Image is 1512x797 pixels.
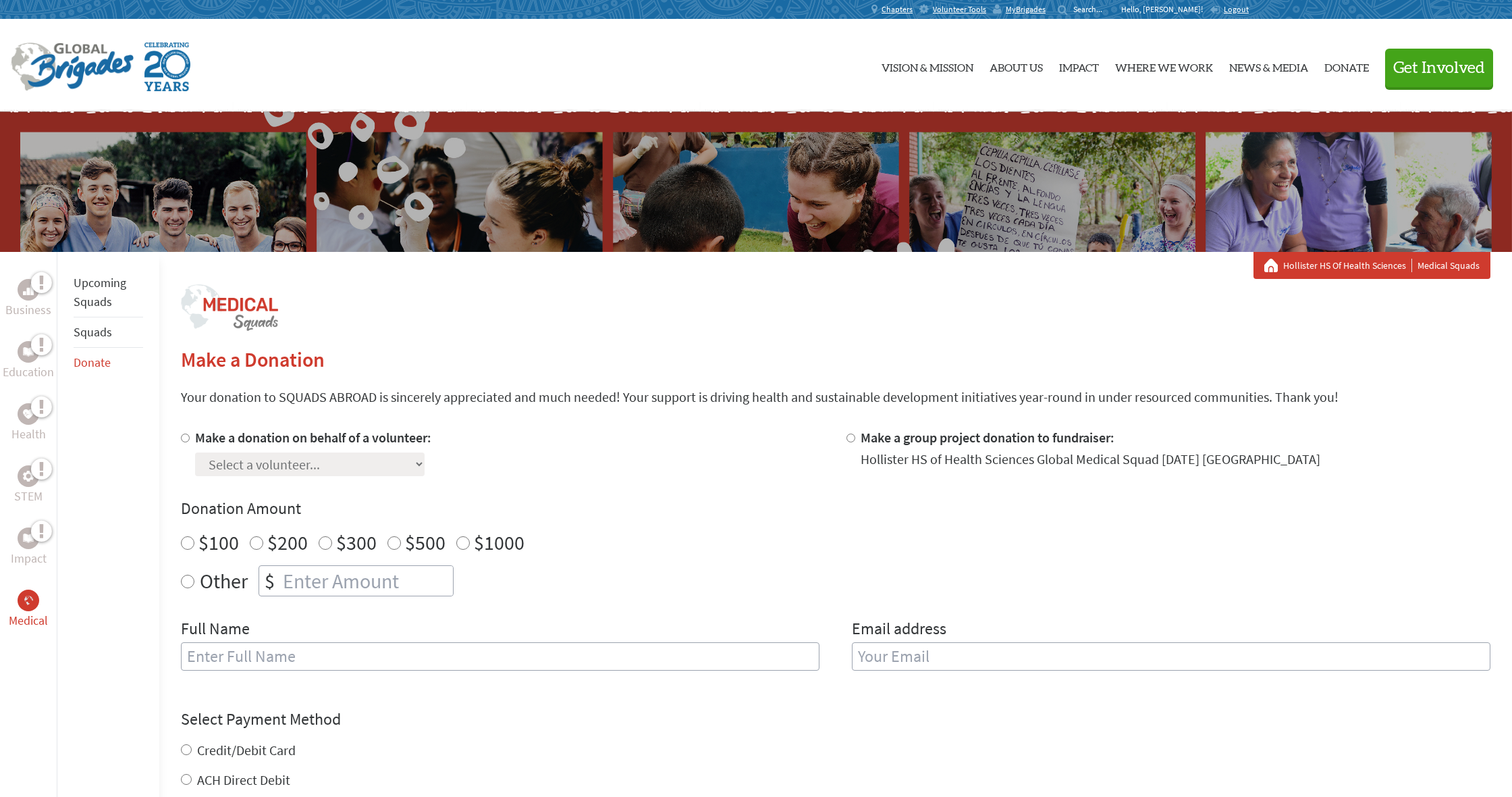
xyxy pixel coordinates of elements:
label: $300 [336,530,377,555]
a: Upcoming Squads [74,275,126,309]
p: Hello, [PERSON_NAME]! [1121,4,1210,15]
li: Donate [74,348,143,378]
img: Health [23,409,34,418]
label: ACH Direct Debit [197,771,290,788]
a: HealthHealth [11,403,46,444]
label: Make a donation on behalf of a volunteer: [195,429,431,446]
span: MyBrigades [1006,4,1046,15]
div: Impact [18,528,39,549]
label: Make a group project donation to fundraiser: [861,429,1114,446]
a: MedicalMedical [9,590,48,630]
label: Credit/Debit Card [197,742,296,759]
span: Chapters [882,4,913,15]
label: $500 [405,530,446,555]
img: Medical [23,595,34,606]
div: $ [259,566,280,596]
img: logo-medical-squads.png [181,284,278,331]
a: ImpactImpact [11,528,47,568]
h4: Select Payment Method [181,709,1490,730]
a: Logout [1210,4,1249,15]
a: Impact [1059,30,1099,101]
label: $100 [198,530,239,555]
img: Impact [23,534,34,543]
input: Search... [1073,4,1112,14]
img: STEM [23,471,34,482]
p: Health [11,425,46,444]
a: Vision & Mission [882,30,973,101]
label: $1000 [474,530,524,555]
label: Other [200,565,248,596]
p: STEM [14,487,43,506]
a: News & Media [1229,30,1308,101]
input: Enter Amount [280,566,453,596]
div: STEM [18,465,39,487]
li: Squads [74,317,143,348]
img: Business [23,284,34,295]
span: Volunteer Tools [933,4,986,15]
a: Where We Work [1115,30,1213,101]
a: Donate [74,355,111,370]
p: Education [3,363,54,382]
input: Enter Full Name [181,642,819,671]
label: $200 [267,530,308,555]
button: Get Involved [1385,49,1493,87]
img: Education [23,347,34,357]
img: Global Brigades Logo [11,43,134,91]
a: STEMSTEM [14,465,43,506]
label: Email address [852,618,946,642]
a: EducationEducation [3,341,54,382]
div: Education [18,341,39,363]
label: Full Name [181,618,250,642]
h2: Make a Donation [181,347,1490,371]
div: Medical Squads [1264,259,1480,272]
div: Hollister HS of Health Sciences Global Medical Squad [DATE] [GEOGRAPHIC_DATA] [861,450,1320,469]
h4: Donation Amount [181,498,1490,519]
input: Your Email [852,642,1490,671]
a: Donate [1324,30,1369,101]
a: BusinessBusiness [5,279,51,319]
div: Health [18,403,39,425]
span: Logout [1224,4,1249,14]
p: Medical [9,611,48,630]
div: Business [18,279,39,301]
div: Medical [18,590,39,611]
p: Business [5,301,51,319]
a: Squads [74,324,112,340]
a: About Us [990,30,1043,101]
p: Your donation to SQUADS ABROAD is sincerely appreciated and much needed! Your support is driving ... [181,388,1490,407]
p: Impact [11,549,47,568]
img: Global Brigades Celebrating 20 Years [144,43,190,91]
span: Get Involved [1393,60,1485,76]
li: Upcoming Squads [74,268,143,317]
a: Hollister HS Of Health Sciences [1283,259,1412,272]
